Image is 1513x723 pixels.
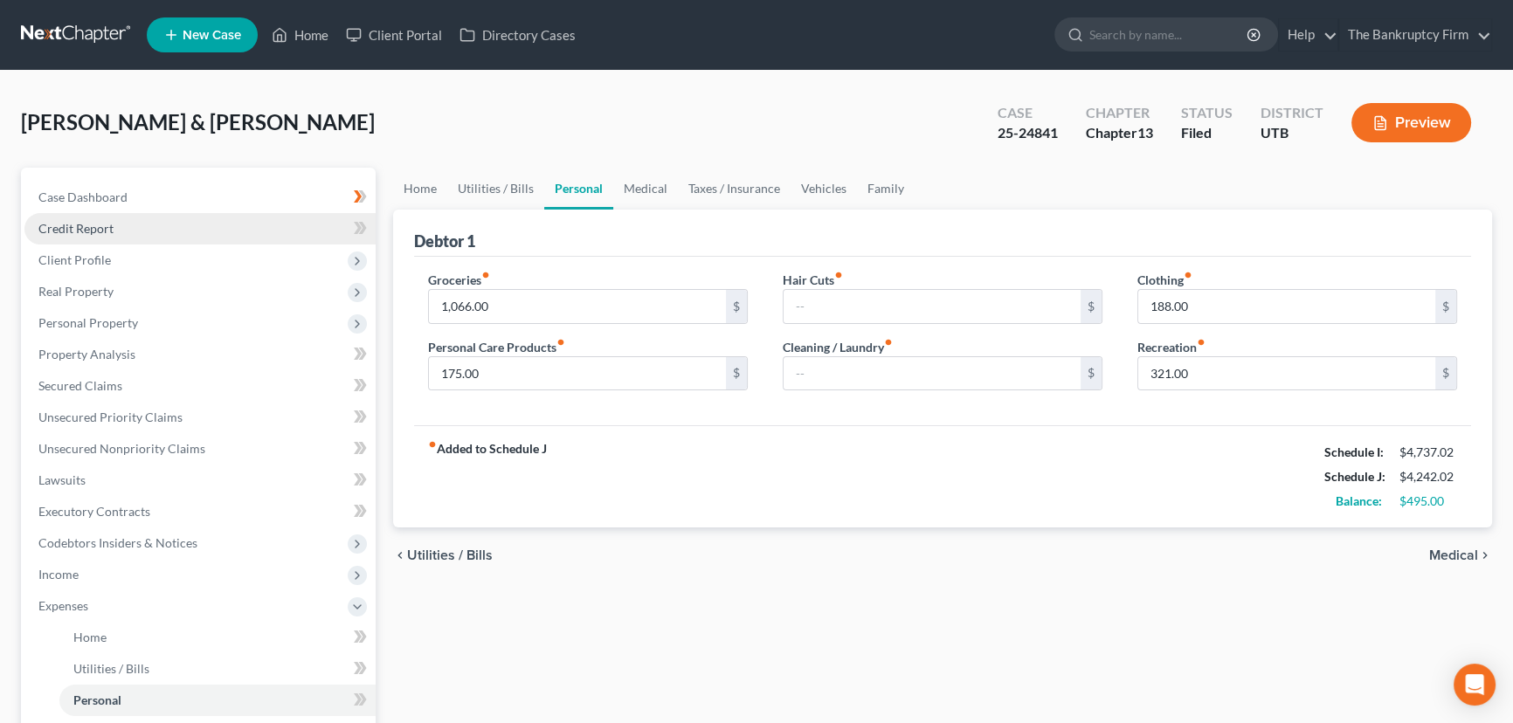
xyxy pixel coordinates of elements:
span: Case Dashboard [38,189,128,204]
div: $ [1081,290,1102,323]
div: $4,242.02 [1399,468,1457,485]
div: Status [1181,103,1233,123]
input: -- [429,357,726,390]
div: Filed [1181,123,1233,143]
span: Utilities / Bills [407,548,493,562]
strong: Schedule J: [1324,469,1385,484]
div: UTB [1261,123,1323,143]
i: fiber_manual_record [884,338,893,347]
span: Personal [73,692,121,707]
span: Unsecured Priority Claims [38,410,183,424]
div: District [1261,103,1323,123]
a: Family [857,168,915,210]
a: Unsecured Priority Claims [24,402,376,433]
a: Home [393,168,447,210]
a: Executory Contracts [24,496,376,527]
span: Personal Property [38,315,138,330]
span: Codebtors Insiders & Notices [38,535,197,550]
a: Secured Claims [24,370,376,402]
i: fiber_manual_record [556,338,565,347]
a: Case Dashboard [24,182,376,213]
i: chevron_right [1478,548,1492,562]
i: fiber_manual_record [481,271,490,279]
a: Lawsuits [24,465,376,496]
span: Client Profile [38,252,111,267]
div: $ [1435,290,1456,323]
a: Directory Cases [451,19,584,51]
label: Personal Care Products [428,338,565,356]
a: Utilities / Bills [447,168,544,210]
a: Medical [613,168,678,210]
i: fiber_manual_record [1197,338,1206,347]
i: fiber_manual_record [834,271,843,279]
label: Recreation [1137,338,1206,356]
button: Preview [1351,103,1471,142]
span: Property Analysis [38,347,135,361]
span: Credit Report [38,221,114,236]
strong: Schedule I: [1324,444,1384,459]
button: Medical chevron_right [1429,548,1492,562]
a: Home [263,19,337,51]
span: Real Property [38,284,114,299]
div: $495.00 [1399,492,1457,510]
input: Search by name... [1089,18,1249,51]
span: Executory Contracts [38,504,150,519]
div: $4,737.02 [1399,444,1457,461]
label: Groceries [428,271,490,289]
strong: Added to Schedule J [428,440,547,513]
span: Unsecured Nonpriority Claims [38,441,205,456]
div: Debtor 1 [414,231,475,251]
a: Unsecured Nonpriority Claims [24,433,376,465]
div: Open Intercom Messenger [1454,664,1496,706]
a: Vehicles [791,168,857,210]
a: Credit Report [24,213,376,244]
span: Home [73,630,107,644]
div: Chapter [1086,103,1153,123]
input: -- [429,290,726,323]
span: New Case [183,29,241,42]
span: Lawsuits [38,472,86,487]
span: 13 [1137,124,1153,141]
label: Hair Cuts [783,271,843,289]
i: fiber_manual_record [428,440,437,449]
a: Personal [59,685,376,716]
span: Utilities / Bills [73,661,149,676]
a: The Bankruptcy Firm [1339,19,1491,51]
label: Cleaning / Laundry [783,338,893,356]
i: chevron_left [393,548,407,562]
input: -- [1138,290,1435,323]
span: Secured Claims [38,378,122,393]
label: Clothing [1137,271,1192,289]
a: Home [59,622,376,653]
button: chevron_left Utilities / Bills [393,548,493,562]
a: Property Analysis [24,339,376,370]
div: $ [1081,357,1102,390]
div: Chapter [1086,123,1153,143]
a: Help [1279,19,1337,51]
span: [PERSON_NAME] & [PERSON_NAME] [21,109,375,134]
a: Taxes / Insurance [678,168,791,210]
span: Income [38,567,79,582]
input: -- [1138,357,1435,390]
a: Personal [544,168,613,210]
div: $ [726,357,747,390]
div: Case [998,103,1058,123]
strong: Balance: [1336,493,1382,508]
div: $ [1435,357,1456,390]
a: Client Portal [337,19,451,51]
i: fiber_manual_record [1184,271,1192,279]
div: $ [726,290,747,323]
input: -- [784,290,1081,323]
a: Utilities / Bills [59,653,376,685]
span: Expenses [38,598,88,613]
input: -- [784,357,1081,390]
div: 25-24841 [998,123,1058,143]
span: Medical [1429,548,1478,562]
